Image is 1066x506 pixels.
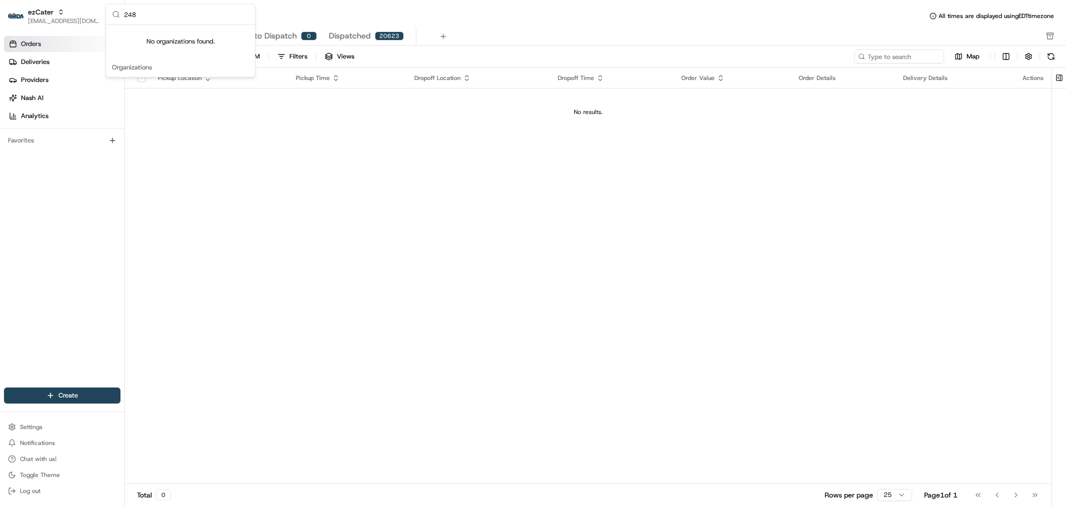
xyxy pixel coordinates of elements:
[329,30,371,42] span: Dispatched
[799,74,887,82] div: Order Details
[4,132,120,148] div: Favorites
[20,423,42,431] span: Settings
[20,455,56,463] span: Chat with us!
[854,49,944,63] input: Type to search
[967,52,980,61] span: Map
[21,57,49,66] span: Deliveries
[558,74,665,82] div: Dropoff Time
[4,72,124,88] a: Providers
[8,13,24,19] img: ezCater
[4,90,124,106] a: Nash AI
[158,74,280,82] div: Pickup Location
[28,17,99,25] button: [EMAIL_ADDRESS][DOMAIN_NAME]
[375,31,404,40] div: 20623
[337,52,354,61] span: Views
[4,387,120,403] button: Create
[124,4,249,24] input: Search...
[20,471,60,479] span: Toggle Theme
[939,12,1054,20] span: All times are displayed using EDT timezone
[273,49,312,63] button: Filters
[4,420,120,434] button: Settings
[825,490,873,500] p: Rows per page
[289,52,307,61] div: Filters
[4,468,120,482] button: Toggle Theme
[156,489,171,500] div: 0
[4,4,103,28] button: ezCaterezCater[EMAIL_ADDRESS][DOMAIN_NAME]
[301,31,317,40] div: 0
[1044,49,1058,63] button: Refresh
[20,439,55,447] span: Notifications
[681,74,783,82] div: Order Value
[296,74,398,82] div: Pickup Time
[948,50,986,62] button: Map
[924,490,958,500] div: Page 1 of 1
[106,25,255,77] div: Suggestions
[903,74,1007,82] div: Delivery Details
[1023,74,1044,82] div: Actions
[228,30,297,42] span: Ready to Dispatch
[137,489,171,500] div: Total
[21,93,43,102] span: Nash AI
[21,39,41,48] span: Orders
[21,111,48,120] span: Analytics
[28,7,53,17] button: ezCater
[4,436,120,450] button: Notifications
[20,487,40,495] span: Log out
[414,74,541,82] div: Dropoff Location
[106,25,255,58] div: No organizations found.
[21,75,48,84] span: Providers
[4,484,120,498] button: Log out
[58,391,78,400] span: Create
[108,60,253,75] div: Organizations
[4,108,124,124] a: Analytics
[4,452,120,466] button: Chat with us!
[4,36,124,52] a: Orders
[129,108,1048,116] div: No results.
[320,49,359,63] button: Views
[4,54,124,70] a: Deliveries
